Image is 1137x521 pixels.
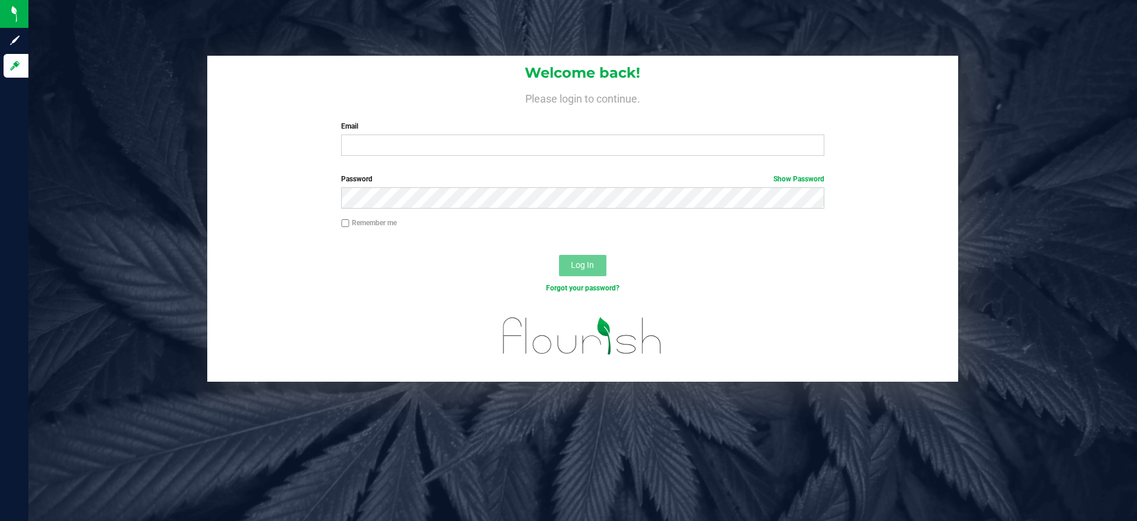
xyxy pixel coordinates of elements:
[341,219,349,228] input: Remember me
[341,218,397,228] label: Remember me
[9,34,21,46] inline-svg: Sign up
[341,175,372,183] span: Password
[773,175,824,183] a: Show Password
[207,65,958,81] h1: Welcome back!
[9,60,21,72] inline-svg: Log in
[571,260,594,270] span: Log In
[207,90,958,104] h4: Please login to continue.
[341,121,824,132] label: Email
[489,306,676,366] img: flourish_logo.svg
[559,255,606,276] button: Log In
[546,284,619,292] a: Forgot your password?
